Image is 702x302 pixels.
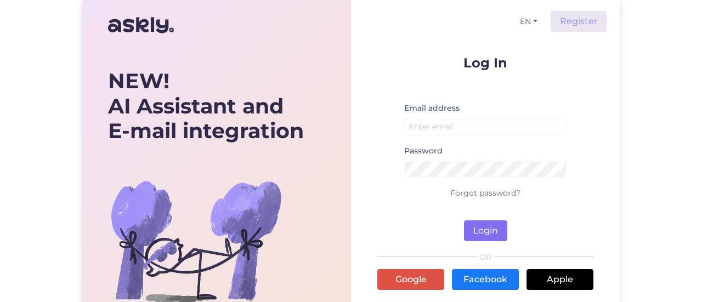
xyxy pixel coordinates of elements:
[526,269,593,290] a: Apple
[516,14,542,30] button: EN
[450,188,520,198] a: Forgot password?
[464,220,507,241] button: Login
[478,253,494,261] span: OR
[404,102,460,114] label: Email address
[377,269,444,290] a: Google
[551,11,607,32] a: Register
[404,118,567,135] input: Enter email
[108,68,169,94] b: NEW!
[108,69,304,144] div: AI Assistant and E-mail integration
[377,56,593,70] p: Log In
[404,145,443,157] label: Password
[452,269,519,290] a: Facebook
[108,12,174,38] img: Askly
